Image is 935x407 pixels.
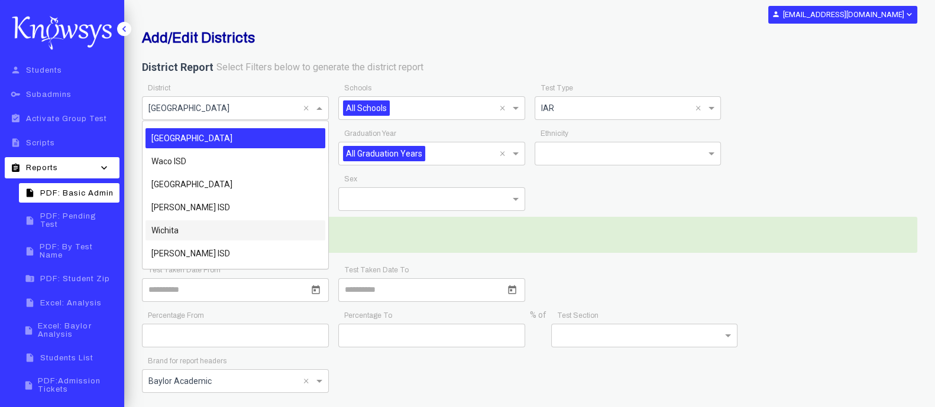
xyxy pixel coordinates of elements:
i: person [772,10,780,18]
span: Clear all [695,101,706,115]
i: expand_more [904,9,913,19]
span: [GEOGRAPHIC_DATA] [151,134,232,143]
span: Students List [40,354,93,362]
span: Excel: Baylor Analysis [38,322,116,338]
i: insert_drive_file [22,380,35,390]
span: Clear all [303,374,313,388]
i: insert_drive_file [22,353,37,363]
i: assignment_turned_in [8,113,23,123]
i: insert_drive_file [22,216,37,226]
b: [EMAIL_ADDRESS][DOMAIN_NAME] [783,10,904,19]
i: insert_drive_file [22,298,37,308]
i: description [8,138,23,148]
i: keyboard_arrow_down [95,162,113,174]
span: PDF: Basic Admin [40,189,114,197]
i: keyboard_arrow_left [118,23,130,35]
span: All Graduation Years [343,146,425,161]
span: Waco ISD [151,157,186,166]
label: % of [530,310,546,321]
span: Scripts [26,139,55,147]
button: Open calendar [309,283,323,297]
span: PDF: By Test Name [40,243,116,259]
i: key [8,89,23,99]
i: assignment [8,163,23,173]
b: District Report [142,61,213,73]
app-required-indication: Test Type [541,84,573,92]
span: [GEOGRAPHIC_DATA] [151,180,232,189]
app-required-indication: Graduation Year [344,129,396,138]
span: [PERSON_NAME] ISD [151,249,230,258]
span: Excel: Analysis [40,299,102,307]
i: person [8,65,23,75]
h2: Add/Edit Districts [142,30,653,46]
span: Clear all [303,101,313,115]
i: insert_drive_file [22,246,37,256]
app-required-indication: Schools [344,84,371,92]
label: Select Filters below to generate the district report [216,61,423,74]
span: All Schools [343,100,390,116]
app-required-indication: Test Taken Date From [148,266,221,274]
app-required-indication: District [148,84,170,92]
app-required-indication: Ethnicity [541,129,568,138]
span: Wichita [151,226,179,235]
span: PDF:Admission Tickets [38,377,116,393]
app-required-indication: Percentage From [148,311,204,320]
span: Activate Group Test [26,115,107,123]
app-required-indication: Test Taken Date To [344,266,409,274]
button: Open calendar [505,283,519,297]
ng-dropdown-panel: Options list [142,121,329,269]
span: Subadmins [26,90,72,99]
span: Clear all [500,146,510,161]
span: Reports [26,164,58,172]
app-required-indication: Percentage To [344,311,392,320]
i: insert_drive_file [22,188,37,198]
span: Clear all [500,101,510,115]
span: PDF: Student Zip [40,275,110,283]
app-required-indication: Test Section [557,311,598,320]
i: insert_drive_file [22,325,35,336]
span: PDF: Pending Test [40,212,116,229]
app-required-indication: Brand for report headers [148,357,227,365]
span: [PERSON_NAME] ISD [151,203,230,212]
i: folder_zip [22,273,37,284]
span: Students [26,66,62,74]
app-required-indication: Sex [344,175,357,183]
